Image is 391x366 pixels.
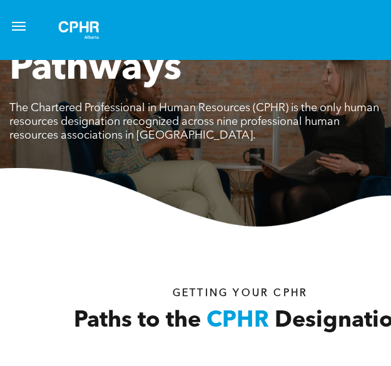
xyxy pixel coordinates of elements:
[6,14,31,39] button: menu
[173,289,308,299] span: Getting your Cphr
[9,51,181,88] span: Pathways
[9,102,379,141] span: The Chartered Professional in Human Resources (CPHR) is the only human resources designation reco...
[206,310,269,332] span: CPHR
[48,10,110,50] img: A white background with a few lines on it
[74,310,201,332] span: Paths to the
